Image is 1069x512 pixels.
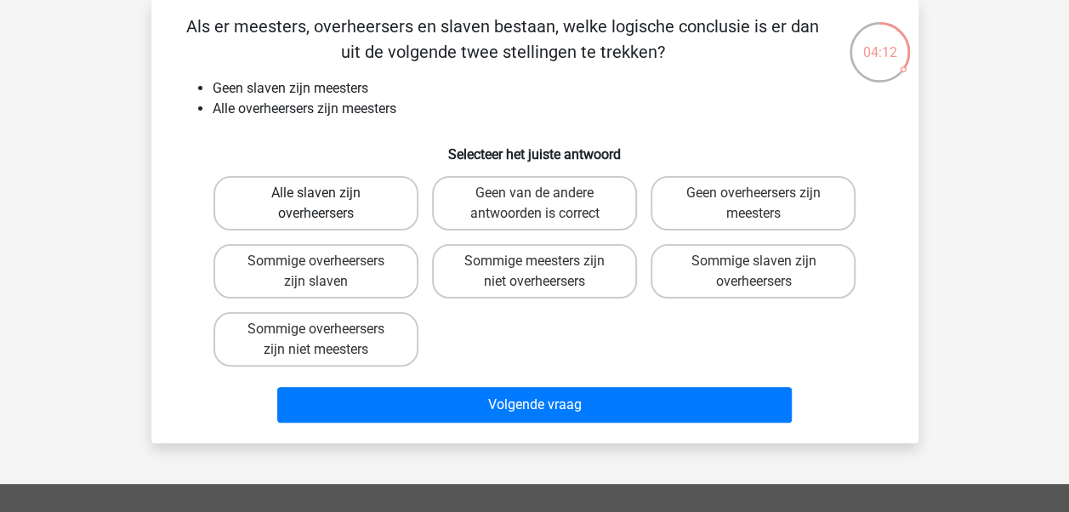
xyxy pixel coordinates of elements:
label: Sommige overheersers zijn slaven [213,244,418,299]
button: Volgende vraag [277,387,792,423]
label: Sommige slaven zijn overheersers [651,244,856,299]
li: Alle overheersers zijn meesters [213,99,891,119]
label: Sommige meesters zijn niet overheersers [432,244,637,299]
label: Sommige overheersers zijn niet meesters [213,312,418,367]
p: Als er meesters, overheersers en slaven bestaan, welke logische conclusie is er dan uit de volgen... [179,14,827,65]
h6: Selecteer het juiste antwoord [179,133,891,162]
li: Geen slaven zijn meesters [213,78,891,99]
label: Geen van de andere antwoorden is correct [432,176,637,230]
label: Alle slaven zijn overheersers [213,176,418,230]
div: 04:12 [848,20,912,63]
label: Geen overheersers zijn meesters [651,176,856,230]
